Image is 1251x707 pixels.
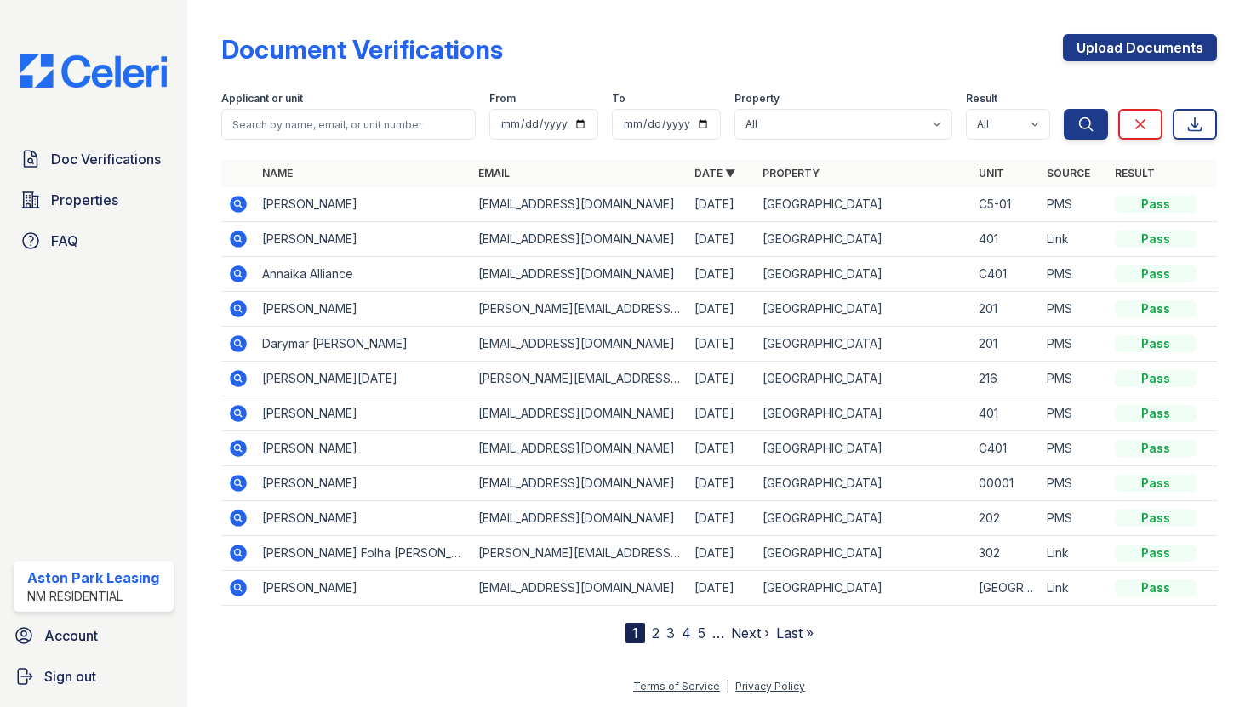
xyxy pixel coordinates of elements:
[688,571,756,606] td: [DATE]
[1040,187,1108,222] td: PMS
[14,224,174,258] a: FAQ
[44,666,96,687] span: Sign out
[756,257,972,292] td: [GEOGRAPHIC_DATA]
[972,536,1040,571] td: 302
[27,567,159,588] div: Aston Park Leasing
[731,624,769,641] a: Next ›
[966,92,997,105] label: Result
[972,501,1040,536] td: 202
[1115,300,1197,317] div: Pass
[756,466,972,501] td: [GEOGRAPHIC_DATA]
[756,222,972,257] td: [GEOGRAPHIC_DATA]
[471,501,688,536] td: [EMAIL_ADDRESS][DOMAIN_NAME]
[255,222,471,257] td: [PERSON_NAME]
[1115,196,1197,213] div: Pass
[1115,167,1155,180] a: Result
[1115,440,1197,457] div: Pass
[255,501,471,536] td: [PERSON_NAME]
[734,92,780,105] label: Property
[972,362,1040,396] td: 216
[735,680,805,693] a: Privacy Policy
[1040,431,1108,466] td: PMS
[694,167,735,180] a: Date ▼
[27,588,159,605] div: NM Residential
[221,109,476,140] input: Search by name, email, or unit number
[14,183,174,217] a: Properties
[688,292,756,327] td: [DATE]
[255,362,471,396] td: [PERSON_NAME][DATE]
[471,327,688,362] td: [EMAIL_ADDRESS][DOMAIN_NAME]
[1040,292,1108,327] td: PMS
[255,257,471,292] td: Annaika Alliance
[471,292,688,327] td: [PERSON_NAME][EMAIL_ADDRESS][DOMAIN_NAME]
[633,680,720,693] a: Terms of Service
[51,231,78,251] span: FAQ
[489,92,516,105] label: From
[1040,362,1108,396] td: PMS
[471,257,688,292] td: [EMAIL_ADDRESS][DOMAIN_NAME]
[255,292,471,327] td: [PERSON_NAME]
[1040,396,1108,431] td: PMS
[972,571,1040,606] td: [GEOGRAPHIC_DATA]
[471,431,688,466] td: [EMAIL_ADDRESS][DOMAIN_NAME]
[255,431,471,466] td: [PERSON_NAME]
[698,624,705,641] a: 5
[1115,579,1197,596] div: Pass
[255,536,471,571] td: [PERSON_NAME] Folha [PERSON_NAME]
[7,659,180,693] a: Sign out
[1040,501,1108,536] td: PMS
[776,624,814,641] a: Last »
[756,396,972,431] td: [GEOGRAPHIC_DATA]
[1040,571,1108,606] td: Link
[1115,265,1197,282] div: Pass
[682,624,691,641] a: 4
[756,431,972,466] td: [GEOGRAPHIC_DATA]
[756,501,972,536] td: [GEOGRAPHIC_DATA]
[1115,475,1197,492] div: Pass
[763,167,820,180] a: Property
[1115,231,1197,248] div: Pass
[972,327,1040,362] td: 201
[712,623,724,643] span: …
[972,222,1040,257] td: 401
[1040,466,1108,501] td: PMS
[1063,34,1217,61] a: Upload Documents
[1115,335,1197,352] div: Pass
[1047,167,1090,180] a: Source
[726,680,729,693] div: |
[756,362,972,396] td: [GEOGRAPHIC_DATA]
[756,187,972,222] td: [GEOGRAPHIC_DATA]
[255,466,471,501] td: [PERSON_NAME]
[688,466,756,501] td: [DATE]
[756,327,972,362] td: [GEOGRAPHIC_DATA]
[688,222,756,257] td: [DATE]
[688,362,756,396] td: [DATE]
[972,257,1040,292] td: C401
[255,327,471,362] td: Darymar [PERSON_NAME]
[1040,536,1108,571] td: Link
[1115,510,1197,527] div: Pass
[255,571,471,606] td: [PERSON_NAME]
[625,623,645,643] div: 1
[972,187,1040,222] td: C5-01
[1040,222,1108,257] td: Link
[688,257,756,292] td: [DATE]
[471,536,688,571] td: [PERSON_NAME][EMAIL_ADDRESS][PERSON_NAME][DOMAIN_NAME]
[688,187,756,222] td: [DATE]
[652,624,660,641] a: 2
[471,222,688,257] td: [EMAIL_ADDRESS][DOMAIN_NAME]
[471,466,688,501] td: [EMAIL_ADDRESS][DOMAIN_NAME]
[688,327,756,362] td: [DATE]
[756,292,972,327] td: [GEOGRAPHIC_DATA]
[612,92,625,105] label: To
[51,190,118,210] span: Properties
[688,431,756,466] td: [DATE]
[478,167,510,180] a: Email
[14,142,174,176] a: Doc Verifications
[255,187,471,222] td: [PERSON_NAME]
[1040,327,1108,362] td: PMS
[1040,257,1108,292] td: PMS
[979,167,1004,180] a: Unit
[688,501,756,536] td: [DATE]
